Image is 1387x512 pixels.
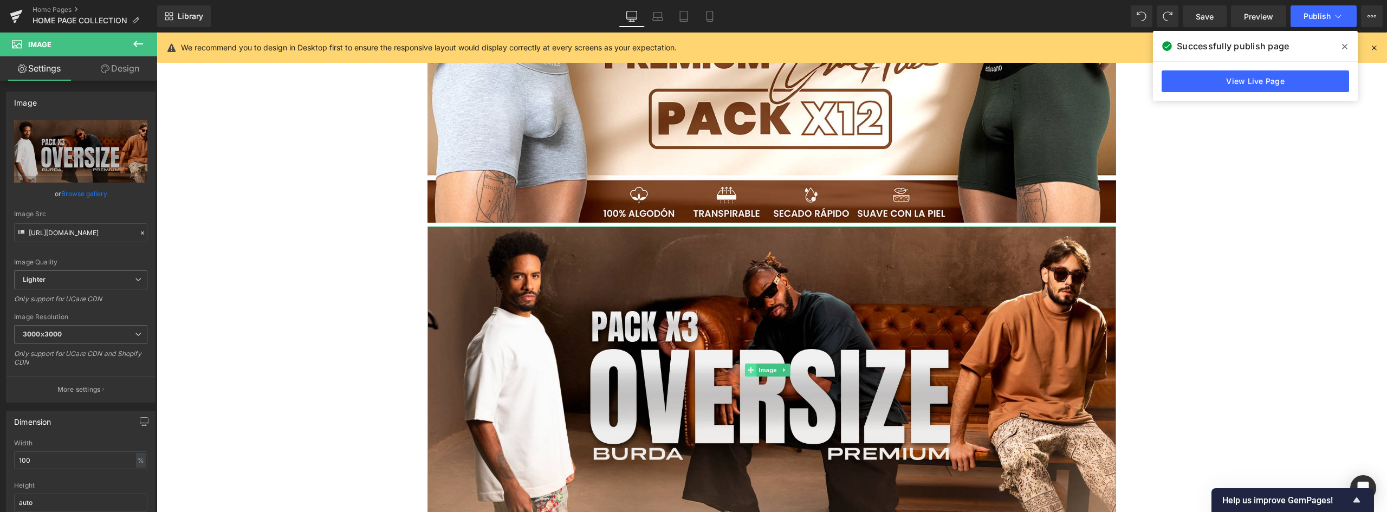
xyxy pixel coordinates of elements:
[178,11,203,21] span: Library
[1157,5,1178,27] button: Redo
[1361,5,1383,27] button: More
[181,42,677,54] p: We recommend you to design in Desktop first to ensure the responsive layout would display correct...
[1131,5,1152,27] button: Undo
[1177,40,1289,53] span: Successfully publish page
[136,453,146,468] div: %
[14,439,147,447] div: Width
[14,295,147,310] div: Only support for UCare CDN
[1244,11,1273,22] span: Preview
[7,377,155,402] button: More settings
[645,5,671,27] a: Laptop
[14,411,51,426] div: Dimension
[697,5,723,27] a: Mobile
[671,5,697,27] a: Tablet
[14,349,147,374] div: Only support for UCare CDN and Shopify CDN
[1222,494,1363,507] button: Show survey - Help us improve GemPages!
[1162,70,1349,92] a: View Live Page
[23,275,46,283] b: Lighter
[33,16,127,25] span: HOME PAGE COLLECTION
[61,184,107,203] a: Browse gallery
[14,313,147,321] div: Image Resolution
[14,92,37,107] div: Image
[623,331,634,344] a: Expand / Collapse
[1196,11,1214,22] span: Save
[14,258,147,266] div: Image Quality
[1350,475,1376,501] div: Open Intercom Messenger
[1231,5,1286,27] a: Preview
[14,451,147,469] input: auto
[1222,495,1350,505] span: Help us improve GemPages!
[1291,5,1357,27] button: Publish
[33,5,157,14] a: Home Pages
[600,331,623,344] span: Image
[81,56,159,81] a: Design
[14,494,147,511] input: auto
[1304,12,1331,21] span: Publish
[14,210,147,218] div: Image Src
[14,188,147,199] div: or
[14,482,147,489] div: Height
[14,223,147,242] input: Link
[28,40,51,49] span: Image
[57,385,101,394] p: More settings
[619,5,645,27] a: Desktop
[23,330,62,338] b: 3000x3000
[157,5,211,27] a: New Library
